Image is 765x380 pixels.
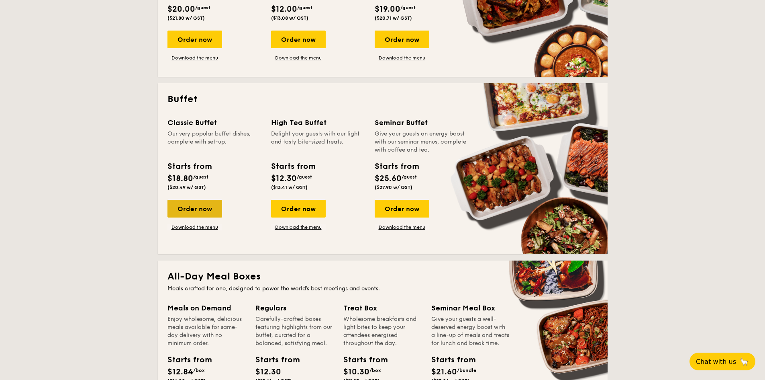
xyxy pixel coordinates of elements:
span: $12.30 [271,174,297,183]
div: Seminar Meal Box [431,302,510,314]
a: Download the menu [167,224,222,230]
span: /guest [402,174,417,180]
div: Order now [271,200,326,218]
div: Starts from [343,354,379,366]
h2: All-Day Meal Boxes [167,270,598,283]
div: Carefully-crafted boxes featuring highlights from our buffet, curated for a balanced, satisfying ... [255,315,334,347]
a: Download the menu [375,55,429,61]
a: Download the menu [271,224,326,230]
div: Give your guests a well-deserved energy boost with a line-up of meals and treats for lunch and br... [431,315,510,347]
div: Seminar Buffet [375,117,469,128]
div: High Tea Buffet [271,117,365,128]
span: ($27.90 w/ GST) [375,185,412,190]
span: ($13.41 w/ GST) [271,185,308,190]
div: Classic Buffet [167,117,261,128]
div: Meals crafted for one, designed to power the world's best meetings and events. [167,285,598,293]
div: Order now [375,200,429,218]
div: Wholesome breakfasts and light bites to keep your attendees energised throughout the day. [343,315,422,347]
span: ($21.80 w/ GST) [167,15,205,21]
button: Chat with us🦙 [690,353,755,370]
div: Order now [271,31,326,48]
span: $18.80 [167,174,193,183]
span: $12.30 [255,367,281,377]
div: Order now [167,31,222,48]
div: Give your guests an energy boost with our seminar menus, complete with coffee and tea. [375,130,469,154]
div: Starts from [271,160,315,173]
div: Regulars [255,302,334,314]
div: Starts from [255,354,292,366]
div: Treat Box [343,302,422,314]
div: Starts from [167,354,204,366]
span: $12.00 [271,4,297,14]
div: Enjoy wholesome, delicious meals available for same-day delivery with no minimum order. [167,315,246,347]
span: $10.30 [343,367,369,377]
span: $21.60 [431,367,457,377]
a: Download the menu [271,55,326,61]
span: ($20.71 w/ GST) [375,15,412,21]
span: $19.00 [375,4,400,14]
span: $25.60 [375,174,402,183]
h2: Buffet [167,93,598,106]
div: Starts from [375,160,418,173]
div: Order now [375,31,429,48]
a: Download the menu [167,55,222,61]
span: Chat with us [696,358,736,366]
span: ($20.49 w/ GST) [167,185,206,190]
div: Our very popular buffet dishes, complete with set-up. [167,130,261,154]
span: ($13.08 w/ GST) [271,15,308,21]
span: /guest [297,5,312,10]
span: /guest [195,5,210,10]
span: /guest [297,174,312,180]
div: Order now [167,200,222,218]
span: /guest [400,5,416,10]
div: Starts from [431,354,467,366]
a: Download the menu [375,224,429,230]
span: /box [193,368,205,373]
span: $20.00 [167,4,195,14]
div: Meals on Demand [167,302,246,314]
span: $12.84 [167,367,193,377]
span: 🦙 [739,357,749,366]
div: Starts from [167,160,211,173]
span: /guest [193,174,208,180]
span: /bundle [457,368,476,373]
span: /box [369,368,381,373]
div: Delight your guests with our light and tasty bite-sized treats. [271,130,365,154]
